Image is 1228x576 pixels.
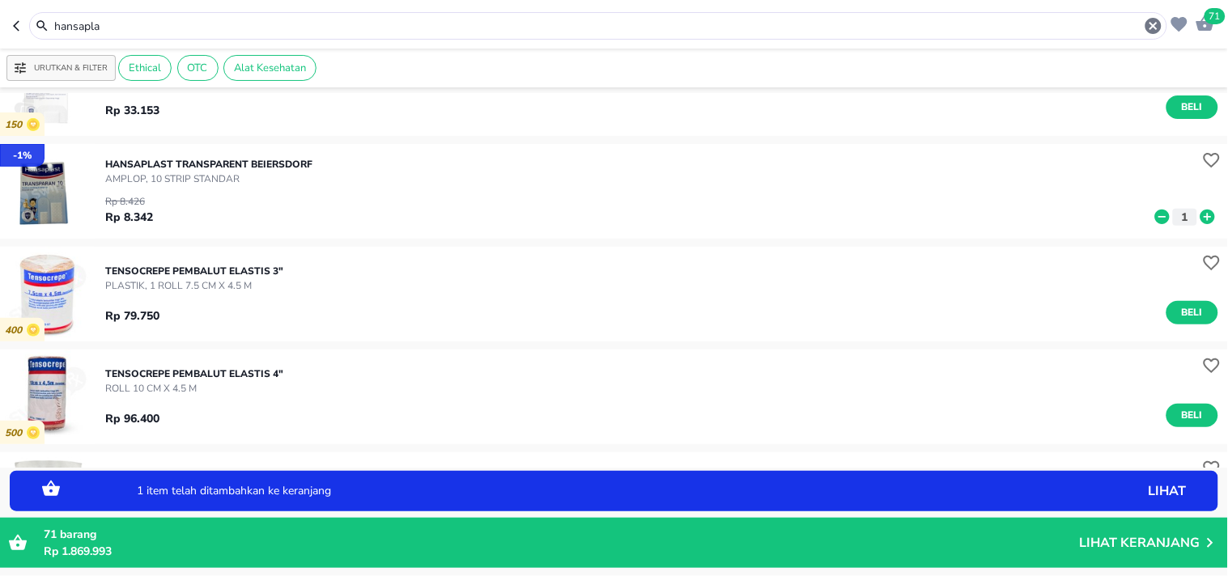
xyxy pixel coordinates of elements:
[105,172,312,186] p: AMPLOP, 10 STRIP STANDAR
[105,381,283,396] p: Roll 10 cm x 4.5 m
[118,55,172,81] div: Ethical
[44,544,112,559] span: Rp 1.869.993
[105,366,283,381] p: TENSOCREPE Pembalut Elastis 4"
[105,307,159,324] p: Rp 79.750
[1166,404,1218,427] button: Beli
[105,278,283,293] p: PLASTIK, 1 Roll 7.5 cm x 4.5 m
[177,55,219,81] div: OTC
[105,410,159,427] p: Rp 96.400
[119,61,171,75] span: Ethical
[1205,8,1226,24] span: 71
[44,526,1080,543] p: barang
[1178,209,1192,226] p: 1
[223,55,317,81] div: Alat Kesehatan
[1179,99,1206,116] span: Beli
[137,485,996,497] p: 1 item telah ditambahkan ke keranjang
[13,148,32,163] p: - 1 %
[53,18,1144,35] input: Cari 4000+ produk di sini
[105,157,312,172] p: HANSAPLAST TRANSPARENT Beiersdorf
[105,209,153,226] p: Rp 8.342
[1166,95,1218,119] button: Beli
[1192,10,1215,35] button: 71
[105,264,283,278] p: TENSOCREPE Pembalut Elastis 3"
[1166,301,1218,324] button: Beli
[1179,407,1206,424] span: Beli
[1179,304,1206,321] span: Beli
[5,427,27,439] p: 500
[224,61,316,75] span: Alat Kesehatan
[34,62,108,74] p: Urutkan & Filter
[105,102,159,119] p: Rp 33.153
[5,119,27,131] p: 150
[1173,209,1197,226] button: 1
[105,194,153,209] p: Rp 8.426
[6,55,116,81] button: Urutkan & Filter
[178,61,218,75] span: OTC
[44,527,57,542] span: 71
[5,324,27,337] p: 400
